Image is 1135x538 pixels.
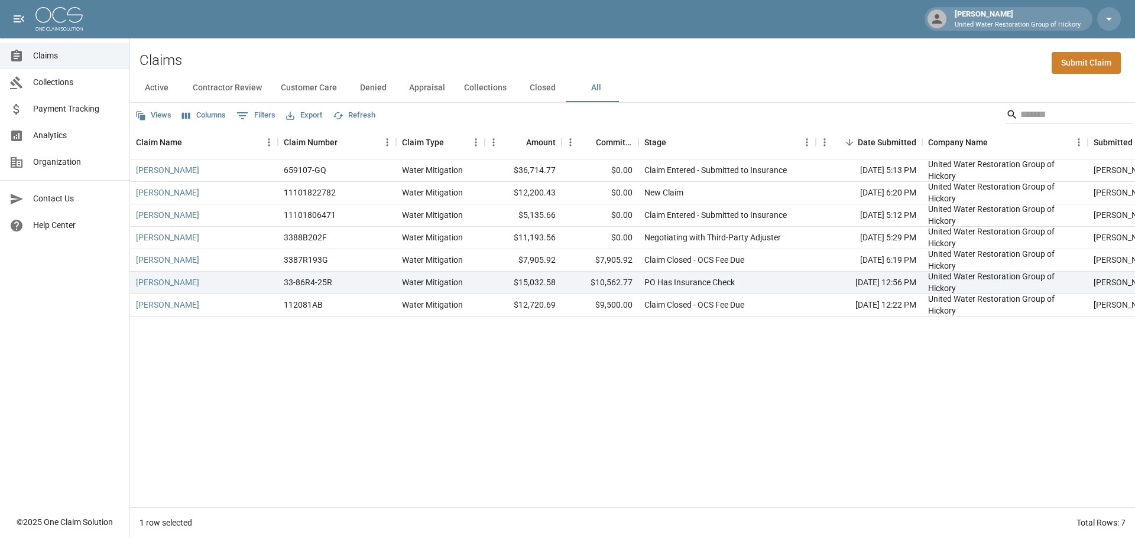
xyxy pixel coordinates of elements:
span: Organization [33,156,120,168]
div: Committed Amount [562,126,638,159]
button: Appraisal [400,74,455,102]
p: United Water Restoration Group of Hickory [955,20,1081,30]
span: Payment Tracking [33,103,120,115]
div: Stage [638,126,816,159]
a: [PERSON_NAME] [136,299,199,311]
div: 3388B202F [284,231,327,243]
button: Export [283,106,325,125]
button: Show filters [234,106,278,125]
div: $36,714.77 [485,159,562,182]
div: Claim Closed - OCS Fee Due [644,299,744,311]
div: Claim Type [396,126,485,159]
button: open drawer [7,7,31,31]
div: Stage [644,126,666,159]
span: Analytics [33,129,120,142]
button: Sort [841,134,858,151]
div: Claim Entered - Submitted to Insurance [644,209,787,221]
button: Menu [485,133,502,151]
button: Menu [816,133,834,151]
div: Committed Amount [596,126,633,159]
div: Water Mitigation [402,187,463,198]
div: $0.00 [562,159,638,182]
div: United Water Restoration Group of Hickory [928,270,1082,294]
div: 11101806471 [284,209,336,221]
div: Water Mitigation [402,164,463,176]
div: Claim Name [136,126,182,159]
div: Claim Number [284,126,338,159]
div: Company Name [928,126,988,159]
div: United Water Restoration Group of Hickory [928,293,1082,317]
button: Denied [346,74,400,102]
div: [PERSON_NAME] [950,8,1085,30]
span: Contact Us [33,193,120,205]
button: Menu [562,133,579,151]
div: 11101822782 [284,187,336,198]
div: 33-86R4-25R [284,276,332,288]
div: 3387R193G [284,254,328,266]
button: Menu [467,133,485,151]
div: [DATE] 12:56 PM [816,272,922,294]
a: [PERSON_NAME] [136,187,199,198]
div: PO Has Insurance Check [644,276,735,288]
div: $0.00 [562,182,638,204]
div: dynamic tabs [130,74,1135,102]
a: Submit Claim [1052,52,1121,74]
div: $0.00 [562,227,638,249]
button: Sort [182,134,199,151]
div: United Water Restoration Group of Hickory [928,203,1082,227]
a: [PERSON_NAME] [136,164,199,176]
button: Views [132,106,174,125]
div: 659107-GQ [284,164,326,176]
div: $7,905.92 [485,249,562,272]
div: Water Mitigation [402,209,463,221]
button: Menu [260,133,278,151]
div: $9,500.00 [562,294,638,317]
a: [PERSON_NAME] [136,209,199,221]
div: Water Mitigation [402,254,463,266]
button: Collections [455,74,516,102]
button: Menu [798,133,816,151]
div: United Water Restoration Group of Hickory [928,158,1082,182]
button: Sort [338,134,354,151]
div: Claim Name [130,126,278,159]
div: Claim Type [402,126,444,159]
div: $15,032.58 [485,272,562,294]
div: Claim Number [278,126,396,159]
a: [PERSON_NAME] [136,276,199,288]
button: Sort [579,134,596,151]
div: [DATE] 6:20 PM [816,182,922,204]
div: $12,200.43 [485,182,562,204]
div: United Water Restoration Group of Hickory [928,226,1082,249]
div: © 2025 One Claim Solution [17,516,113,528]
div: $10,562.77 [562,272,638,294]
div: 112081AB [284,299,323,311]
div: Negotiating with Third-Party Adjuster [644,231,781,243]
div: Search [1006,105,1133,126]
h2: Claims [140,52,182,69]
div: [DATE] 12:22 PM [816,294,922,317]
button: All [569,74,622,102]
img: ocs-logo-white-transparent.png [35,7,83,31]
button: Sort [510,134,526,151]
div: Company Name [922,126,1088,159]
div: $5,135.66 [485,204,562,227]
span: Claims [33,50,120,62]
div: $7,905.92 [562,249,638,272]
button: Menu [1070,133,1088,151]
button: Sort [444,134,461,151]
div: Claim Entered - Submitted to Insurance [644,164,787,176]
div: Date Submitted [858,126,916,159]
div: United Water Restoration Group of Hickory [928,248,1082,272]
button: Active [130,74,183,102]
span: Collections [33,76,120,89]
button: Sort [988,134,1004,151]
div: [DATE] 5:12 PM [816,204,922,227]
div: $11,193.56 [485,227,562,249]
div: Amount [485,126,562,159]
div: Water Mitigation [402,299,463,311]
div: Water Mitigation [402,276,463,288]
div: Amount [526,126,556,159]
span: Help Center [33,219,120,231]
button: Sort [666,134,683,151]
div: [DATE] 5:29 PM [816,227,922,249]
